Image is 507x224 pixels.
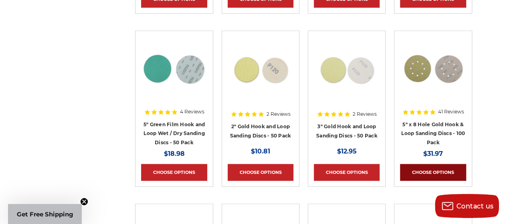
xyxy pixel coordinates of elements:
span: $31.97 [423,150,443,157]
span: $10.81 [251,147,270,155]
a: 2 inch hook loop sanding discs gold [228,36,293,102]
a: 2" Gold Hook and Loop Sanding Discs - 50 Pack [230,123,291,139]
a: 3" Gold Hook and Loop Sanding Discs - 50 Pack [316,123,378,139]
img: 5 inch 8 hole gold velcro disc stack [401,36,465,101]
span: 2 Reviews [267,112,291,117]
a: Choose Options [141,164,207,181]
span: $18.98 [164,150,184,157]
span: Get Free Shipping [17,210,73,218]
img: Side-by-side 5-inch green film hook and loop sanding disc p60 grit and loop back [142,36,206,101]
span: 2 Reviews [353,112,377,117]
a: Choose Options [400,164,466,181]
img: 2 inch hook loop sanding discs gold [228,36,293,101]
span: $12.95 [337,147,357,155]
a: Choose Options [228,164,293,181]
button: Close teaser [80,198,88,206]
a: 5" x 8 Hole Gold Hook & Loop Sanding Discs - 100 Pack [401,121,465,145]
span: 41 Reviews [438,109,464,114]
a: Choose Options [314,164,380,181]
span: Contact us [457,202,494,210]
a: Side-by-side 5-inch green film hook and loop sanding disc p60 grit and loop back [141,36,207,102]
img: 3 inch gold hook and loop sanding discs [315,36,379,101]
a: 3 inch gold hook and loop sanding discs [314,36,380,102]
span: 4 Reviews [180,109,204,114]
a: 5 inch 8 hole gold velcro disc stack [400,36,466,102]
a: 5" Green Film Hook and Loop Wet / Dry Sanding Discs - 50 Pack [143,121,205,145]
div: Get Free ShippingClose teaser [8,204,82,224]
button: Contact us [435,194,499,218]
